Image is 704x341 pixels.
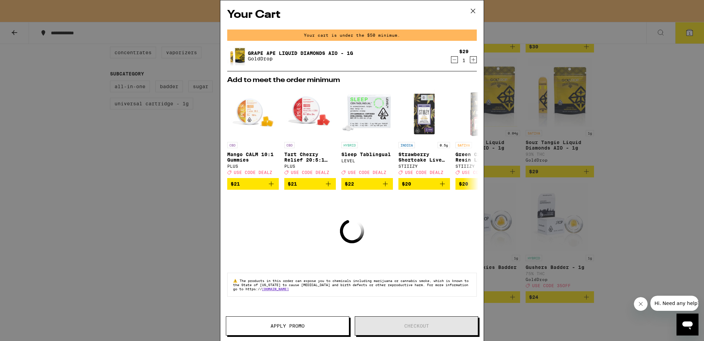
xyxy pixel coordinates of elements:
[398,87,450,178] a: Open page for Strawberry Shortcake Live Resin Liquid Diamonds - 0.5g from STIIIZY
[231,181,240,187] span: $21
[455,178,507,190] button: Add to bag
[284,87,336,139] img: PLUS - Tart Cherry Relief 20:5:1 Gummies
[650,296,698,311] iframe: Message from company
[227,30,477,41] div: Your cart is under the $50 minimum.
[233,279,469,291] span: The products in this order can expose you to chemicals including marijuana or cannabis smoke, whi...
[284,152,336,163] p: Tart Cherry Relief 20:5:1 Gummies
[459,58,469,63] div: 1
[341,87,393,139] img: LEVEL - Sleep Tablingual
[455,142,472,148] p: SATIVA
[226,316,349,336] button: Apply Promo
[262,287,289,291] a: [DOMAIN_NAME]
[355,316,478,336] button: Checkout
[271,324,305,328] span: Apply Promo
[288,181,297,187] span: $21
[676,314,698,336] iframe: Button to launch messaging window
[291,170,329,175] span: USE CODE DEALZ
[404,324,429,328] span: Checkout
[455,87,507,139] img: STIIIZY - Green Crack Live Resin Liquid Diamonds - 0.5g
[227,164,279,168] div: PLUS
[227,7,477,23] h2: Your Cart
[455,87,507,178] a: Open page for Green Crack Live Resin Liquid Diamonds - 0.5g from STIIIZY
[341,152,393,157] p: Sleep Tablingual
[634,297,648,311] iframe: Close message
[284,164,336,168] div: PLUS
[4,5,49,10] span: Hi. Need any help?
[398,178,450,190] button: Add to bag
[459,181,468,187] span: $20
[248,56,353,61] p: GoldDrop
[341,142,358,148] p: HYBRID
[345,181,354,187] span: $22
[451,56,458,63] button: Decrement
[459,49,469,54] div: $29
[405,170,443,175] span: USE CODE DEALZ
[284,178,336,190] button: Add to bag
[284,87,336,178] a: Open page for Tart Cherry Relief 20:5:1 Gummies from PLUS
[284,142,295,148] p: CBD
[227,152,279,163] p: Mango CALM 10:1 Gummies
[470,56,477,63] button: Increment
[348,170,386,175] span: USE CODE DEALZ
[438,142,450,148] p: 0.5g
[227,87,279,139] img: PLUS - Mango CALM 10:1 Gummies
[398,152,450,163] p: Strawberry Shortcake Live Resin Liquid Diamonds - 0.5g
[233,279,240,283] span: ⚠️
[227,77,477,84] h2: Add to meet the order minimum
[341,87,393,178] a: Open page for Sleep Tablingual from LEVEL
[234,170,272,175] span: USE CODE DEALZ
[462,170,500,175] span: USE CODE DEALZ
[341,158,393,163] div: LEVEL
[341,178,393,190] button: Add to bag
[227,178,279,190] button: Add to bag
[227,87,279,178] a: Open page for Mango CALM 10:1 Gummies from PLUS
[455,164,507,168] div: STIIIZY
[248,50,353,56] a: Grape Ape Liquid Diamonds AIO - 1g
[398,164,450,168] div: STIIIZY
[398,87,450,139] img: STIIIZY - Strawberry Shortcake Live Resin Liquid Diamonds - 0.5g
[402,181,411,187] span: $20
[398,142,415,148] p: INDICA
[227,45,246,66] img: Grape Ape Liquid Diamonds AIO - 1g
[455,152,507,163] p: Green Crack Live Resin Liquid Diamonds - 0.5g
